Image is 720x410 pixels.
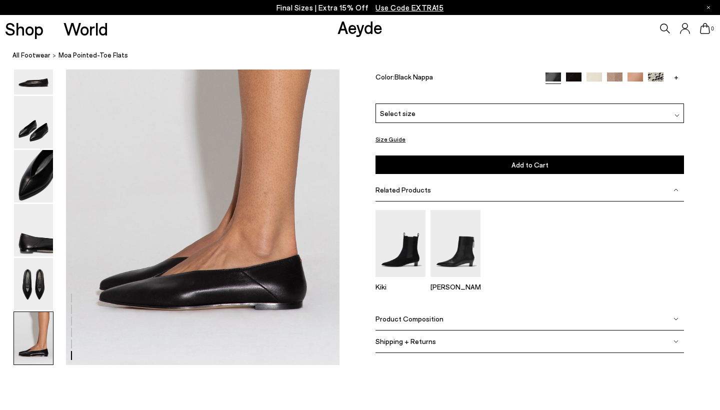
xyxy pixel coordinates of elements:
img: Moa Pointed-Toe Flats - Image 3 [14,150,53,202]
p: Kiki [375,282,425,291]
span: Product Composition [375,314,443,323]
button: Size Guide [375,133,405,145]
button: Add to Cart [375,155,684,174]
img: Moa Pointed-Toe Flats - Image 4 [14,204,53,256]
a: Aeyde [337,16,382,37]
a: + [668,72,684,81]
nav: breadcrumb [12,42,720,69]
img: svg%3E [673,187,678,192]
span: Add to Cart [511,160,548,169]
span: Related Products [375,186,431,194]
a: All Footwear [12,50,50,60]
img: svg%3E [673,316,678,321]
img: Harriet Pointed Ankle Boots [430,210,480,277]
img: svg%3E [673,339,678,344]
span: Black Nappa [394,72,433,81]
img: svg%3E [674,113,679,118]
img: Moa Pointed-Toe Flats - Image 2 [14,96,53,148]
a: World [63,20,108,37]
a: Shop [5,20,43,37]
p: Final Sizes | Extra 15% Off [276,1,444,14]
a: 0 [700,23,710,34]
img: Moa Pointed-Toe Flats - Image 5 [14,258,53,310]
img: Moa Pointed-Toe Flats - Image 6 [14,312,53,364]
span: 0 [710,26,715,31]
span: Moa Pointed-Toe Flats [58,50,128,60]
p: [PERSON_NAME] [430,282,480,291]
a: Kiki Suede Chelsea Boots Kiki [375,270,425,291]
span: Navigate to /collections/ss25-final-sizes [375,3,443,12]
span: Select size [380,108,415,118]
span: Shipping + Returns [375,337,436,345]
img: Kiki Suede Chelsea Boots [375,210,425,277]
a: Harriet Pointed Ankle Boots [PERSON_NAME] [430,270,480,291]
div: Color: [375,72,535,84]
